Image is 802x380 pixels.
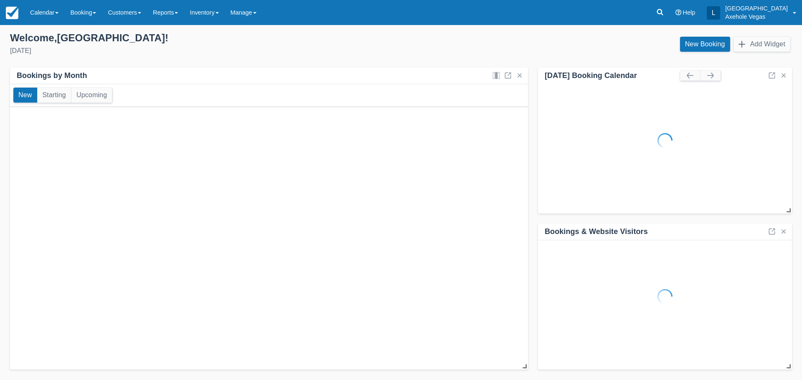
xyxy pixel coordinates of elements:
[13,88,37,103] button: New
[725,13,788,21] p: Axehole Vegas
[725,4,788,13] p: [GEOGRAPHIC_DATA]
[71,88,112,103] button: Upcoming
[707,6,720,20] div: L
[38,88,71,103] button: Starting
[10,46,394,56] div: [DATE]
[10,32,394,44] div: Welcome , [GEOGRAPHIC_DATA] !
[680,37,730,52] a: New Booking
[683,9,695,16] span: Help
[6,7,18,19] img: checkfront-main-nav-mini-logo.png
[733,37,790,52] button: Add Widget
[675,10,681,15] i: Help
[17,71,87,81] div: Bookings by Month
